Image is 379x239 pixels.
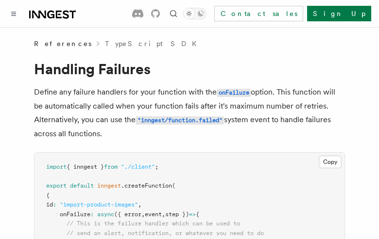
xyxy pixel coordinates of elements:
[183,8,207,19] button: Toggle dark mode
[136,115,224,124] a: "inngest/function.failed"
[105,39,203,48] a: TypeScript SDK
[97,182,121,189] span: inngest
[189,211,196,218] span: =>
[90,211,94,218] span: :
[104,163,118,170] span: from
[53,201,56,208] span: :
[319,156,342,168] button: Copy
[114,211,141,218] span: ({ error
[141,211,145,218] span: ,
[196,211,199,218] span: {
[162,211,165,218] span: ,
[121,182,172,189] span: .createFunction
[168,8,179,19] button: Find something...
[217,87,251,96] a: onFailure
[172,182,175,189] span: (
[217,89,251,97] code: onFailure
[307,6,371,21] a: Sign Up
[136,116,224,125] code: "inngest/function.failed"
[138,201,141,208] span: ,
[67,230,264,237] span: // send an alert, notification, or whatever you need to do
[214,6,303,21] a: Contact sales
[34,60,345,78] h1: Handling Failures
[60,211,90,218] span: onFailure
[46,201,53,208] span: id
[46,182,67,189] span: export
[121,163,155,170] span: "./client"
[67,163,104,170] span: { inngest }
[34,39,91,48] span: References
[60,201,138,208] span: "import-product-images"
[165,211,189,218] span: step })
[46,163,67,170] span: import
[70,182,94,189] span: default
[8,8,19,19] button: Toggle navigation
[155,163,158,170] span: ;
[67,220,240,227] span: // This is the failure handler which can be used to
[97,211,114,218] span: async
[34,85,345,141] p: Define any failure handlers for your function with the option. This function will be automaticall...
[46,192,50,199] span: {
[145,211,162,218] span: event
